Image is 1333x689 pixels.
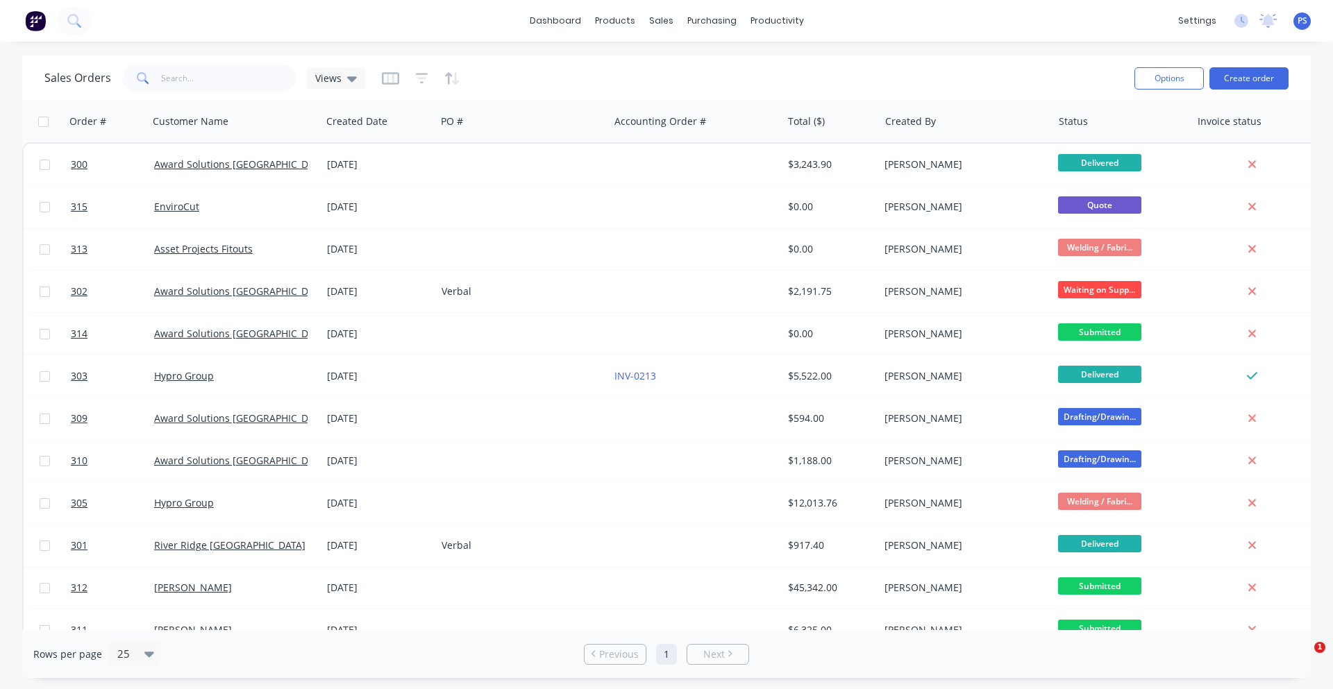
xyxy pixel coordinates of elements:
[788,581,869,595] div: $45,342.00
[788,369,869,383] div: $5,522.00
[585,647,646,661] a: Previous page
[327,158,430,171] div: [DATE]
[71,369,87,383] span: 303
[885,623,1039,637] div: [PERSON_NAME]
[788,242,869,256] div: $0.00
[327,496,430,510] div: [DATE]
[578,644,755,665] ul: Pagination
[1298,15,1307,27] span: PS
[154,496,214,509] a: Hypro Group
[71,355,154,397] a: 303
[885,496,1039,510] div: [PERSON_NAME]
[71,327,87,341] span: 314
[788,454,869,468] div: $1,188.00
[680,10,744,31] div: purchasing
[71,228,154,270] a: 313
[71,398,154,439] a: 309
[885,284,1039,298] div: [PERSON_NAME]
[71,284,87,298] span: 302
[1058,239,1141,256] span: Welding / Fabri...
[885,411,1039,425] div: [PERSON_NAME]
[1314,642,1325,653] span: 1
[788,623,869,637] div: $6,325.00
[441,114,463,128] div: PO #
[154,327,328,340] a: Award Solutions [GEOGRAPHIC_DATA]
[71,313,154,355] a: 314
[1058,620,1141,637] span: Submitted
[154,200,199,213] a: EnviroCut
[327,284,430,298] div: [DATE]
[154,242,253,255] a: Asset Projects Fitouts
[599,647,639,661] span: Previous
[1058,281,1141,298] span: Waiting on Supp...
[523,10,588,31] a: dashboard
[154,623,232,636] a: [PERSON_NAME]
[885,158,1039,171] div: [PERSON_NAME]
[1209,67,1289,90] button: Create order
[442,538,596,552] div: Verbal
[1171,10,1223,31] div: settings
[687,647,748,661] a: Next page
[1058,154,1141,171] span: Delivered
[71,609,154,651] a: 311
[788,538,869,552] div: $917.40
[614,114,706,128] div: Accounting Order #
[153,114,228,128] div: Customer Name
[1058,196,1141,214] span: Quote
[327,242,430,256] div: [DATE]
[71,411,87,425] span: 309
[71,482,154,524] a: 305
[327,538,430,552] div: [DATE]
[327,369,430,383] div: [DATE]
[788,496,869,510] div: $12,013.76
[71,271,154,312] a: 302
[69,114,106,128] div: Order #
[788,327,869,341] div: $0.00
[327,581,430,595] div: [DATE]
[154,158,328,171] a: Award Solutions [GEOGRAPHIC_DATA]
[1058,366,1141,383] span: Delivered
[161,65,296,92] input: Search...
[71,200,87,214] span: 315
[442,284,596,298] div: Verbal
[154,411,328,425] a: Award Solutions [GEOGRAPHIC_DATA]
[703,647,725,661] span: Next
[71,496,87,510] span: 305
[1286,642,1319,675] iframe: Intercom live chat
[71,158,87,171] span: 300
[71,144,154,185] a: 300
[1198,114,1261,128] div: Invoice status
[885,327,1039,341] div: [PERSON_NAME]
[44,71,111,85] h1: Sales Orders
[154,538,305,552] a: River Ridge [GEOGRAPHIC_DATA]
[33,647,102,661] span: Rows per page
[885,114,936,128] div: Created By
[327,200,430,214] div: [DATE]
[885,538,1039,552] div: [PERSON_NAME]
[788,114,825,128] div: Total ($)
[71,567,154,609] a: 312
[885,454,1039,468] div: [PERSON_NAME]
[1058,535,1141,552] span: Delivered
[71,454,87,468] span: 310
[1058,408,1141,425] span: Drafting/Drawin...
[656,644,677,665] a: Page 1 is your current page
[71,538,87,552] span: 301
[885,242,1039,256] div: [PERSON_NAME]
[154,581,232,594] a: [PERSON_NAME]
[71,440,154,482] a: 310
[71,581,87,595] span: 312
[1058,577,1141,595] span: Submitted
[1058,493,1141,510] span: Welding / Fabri...
[327,623,430,637] div: [DATE]
[885,581,1039,595] div: [PERSON_NAME]
[1058,450,1141,468] span: Drafting/Drawin...
[327,327,430,341] div: [DATE]
[71,186,154,228] a: 315
[71,525,154,566] a: 301
[1134,67,1204,90] button: Options
[788,158,869,171] div: $3,243.90
[326,114,387,128] div: Created Date
[71,623,87,637] span: 311
[154,369,214,382] a: Hypro Group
